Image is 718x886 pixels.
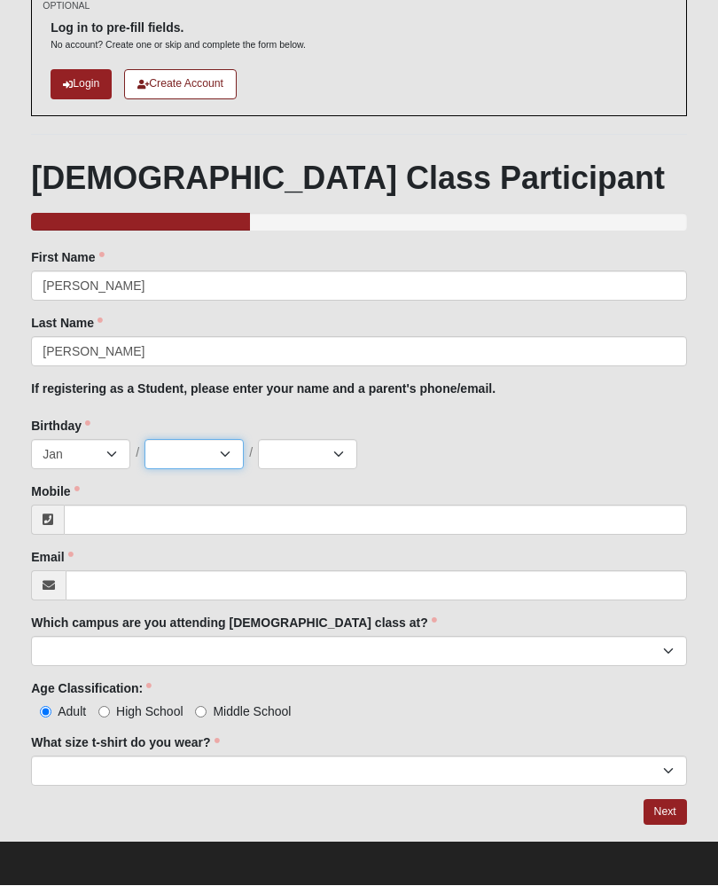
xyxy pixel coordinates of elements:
label: Mobile [31,483,79,501]
input: Middle School [195,707,207,718]
span: Adult [58,705,86,719]
p: No account? Create one or skip and complete the form below. [51,39,306,52]
b: If registering as a Student, please enter your name and a parent's phone/email. [31,382,496,396]
input: Adult [40,707,51,718]
label: Last Name [31,315,103,333]
a: Login [51,70,112,99]
label: Which campus are you attending [DEMOGRAPHIC_DATA] class at? [31,615,437,632]
label: Birthday [31,418,90,435]
label: What size t-shirt do you wear? [31,734,219,752]
span: Middle School [213,705,291,719]
a: Next [644,800,687,826]
a: Create Account [124,70,237,99]
h6: Log in to pre-fill fields. [51,21,306,36]
span: High School [116,705,183,719]
label: First Name [31,249,104,267]
label: Email [31,549,73,567]
h1: [DEMOGRAPHIC_DATA] Class Participant [31,160,687,198]
span: / [249,444,253,464]
label: Age Classification: [31,680,152,698]
span: / [136,444,139,464]
input: High School [98,707,110,718]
